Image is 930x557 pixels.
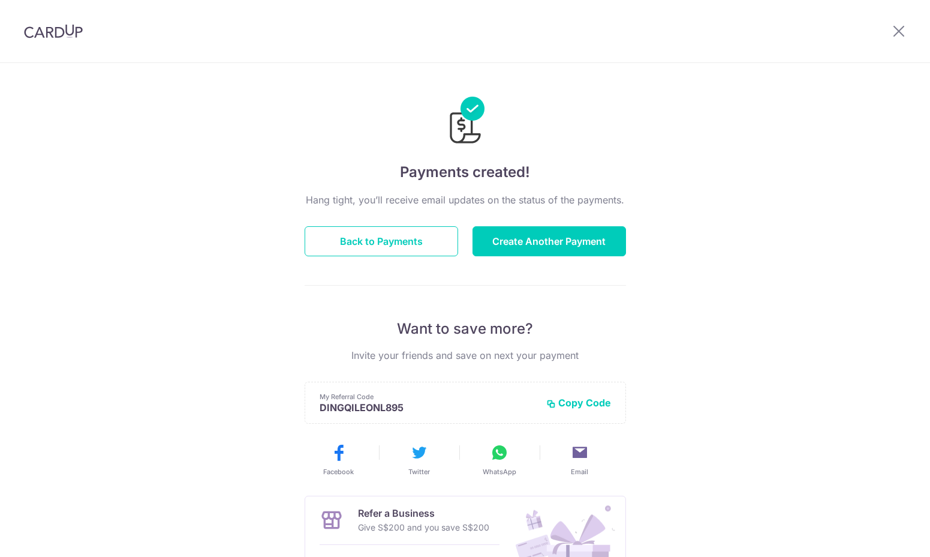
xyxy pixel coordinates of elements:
button: Twitter [384,443,455,477]
img: CardUp [24,24,83,38]
p: My Referral Code [320,392,537,402]
p: Refer a Business [358,506,489,520]
span: Facebook [323,467,354,477]
p: Want to save more? [305,319,626,339]
p: DINGQILEONL895 [320,402,537,414]
button: Copy Code [546,397,611,409]
p: Give S$200 and you save S$200 [358,520,489,535]
p: Invite your friends and save on next your payment [305,348,626,363]
span: Email [571,467,588,477]
span: WhatsApp [483,467,516,477]
button: Create Another Payment [472,226,626,256]
button: Facebook [303,443,374,477]
h4: Payments created! [305,161,626,183]
span: Twitter [408,467,430,477]
button: Back to Payments [305,226,458,256]
img: Payments [446,97,484,147]
button: Email [544,443,615,477]
p: Hang tight, you’ll receive email updates on the status of the payments. [305,193,626,207]
button: WhatsApp [464,443,535,477]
